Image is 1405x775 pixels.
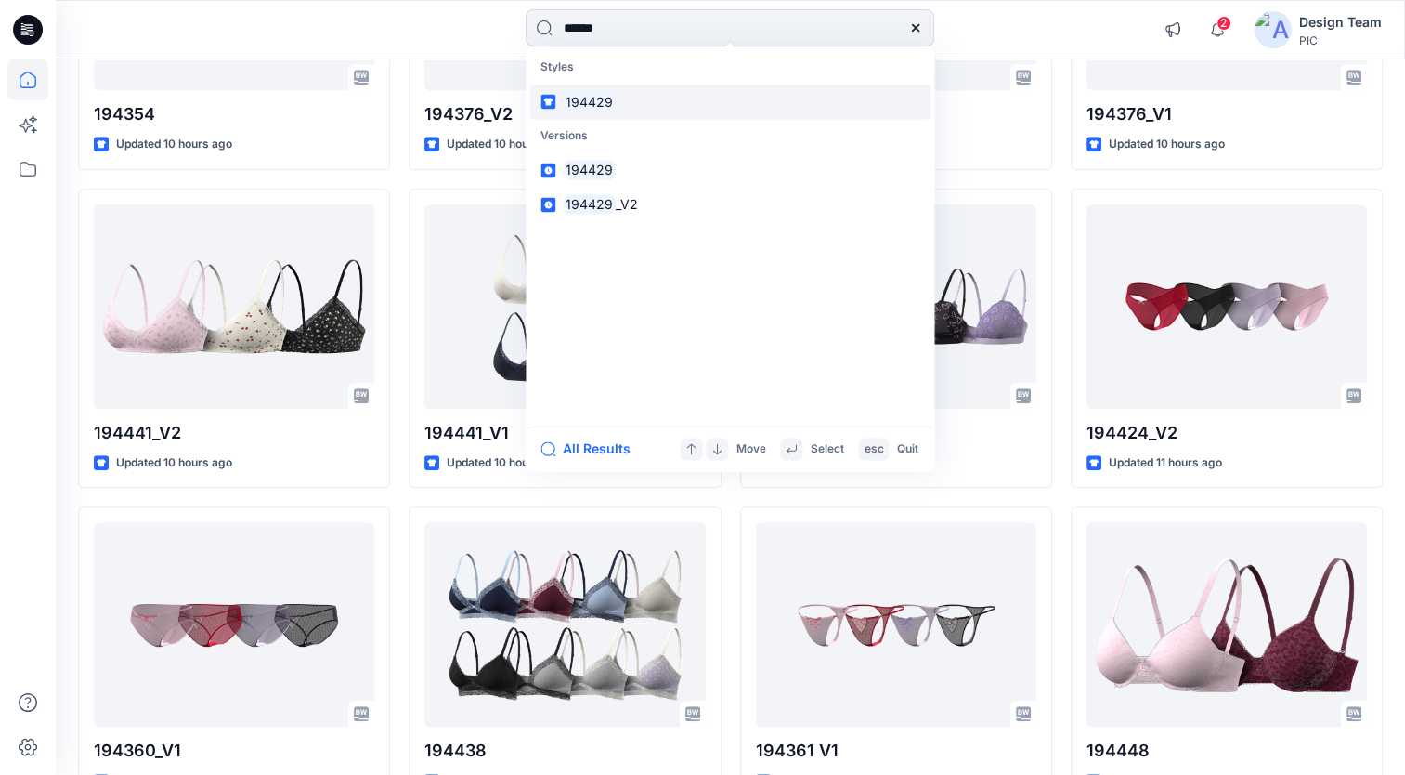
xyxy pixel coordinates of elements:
[529,85,930,119] a: 194429
[1086,738,1367,764] p: 194448
[1086,522,1367,727] a: 194448
[756,522,1036,727] a: 194361 V1
[94,522,374,727] a: 194360_V1
[563,160,616,181] mark: 194429
[424,738,705,764] p: 194438
[529,119,930,153] p: Versions
[616,197,638,213] span: _V2
[735,440,765,459] p: Move
[810,440,843,459] p: Select
[540,438,643,460] button: All Results
[94,738,374,764] p: 194360_V1
[1086,204,1367,409] a: 194424_V2
[529,188,930,222] a: 194429_V2
[447,135,563,154] p: Updated 10 hours ago
[864,440,883,459] p: esc
[1299,11,1382,33] div: Design Team
[116,135,232,154] p: Updated 10 hours ago
[447,453,563,473] p: Updated 10 hours ago
[1086,420,1367,446] p: 194424_V2
[529,153,930,188] a: 194429
[94,204,374,409] a: 194441_V2
[94,420,374,446] p: 194441_V2
[1255,11,1292,48] img: avatar
[1109,453,1222,473] p: Updated 11 hours ago
[1216,16,1231,31] span: 2
[756,738,1036,764] p: 194361 V1
[529,50,930,85] p: Styles
[1086,101,1367,127] p: 194376_V1
[1109,135,1225,154] p: Updated 10 hours ago
[424,522,705,727] a: 194438
[424,101,705,127] p: 194376_V2
[1299,33,1382,47] div: PIC
[116,453,232,473] p: Updated 10 hours ago
[424,204,705,409] a: 194441_V1
[424,420,705,446] p: 194441_V1
[563,194,616,216] mark: 194429
[896,440,917,459] p: Quit
[563,91,616,112] mark: 194429
[94,101,374,127] p: 194354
